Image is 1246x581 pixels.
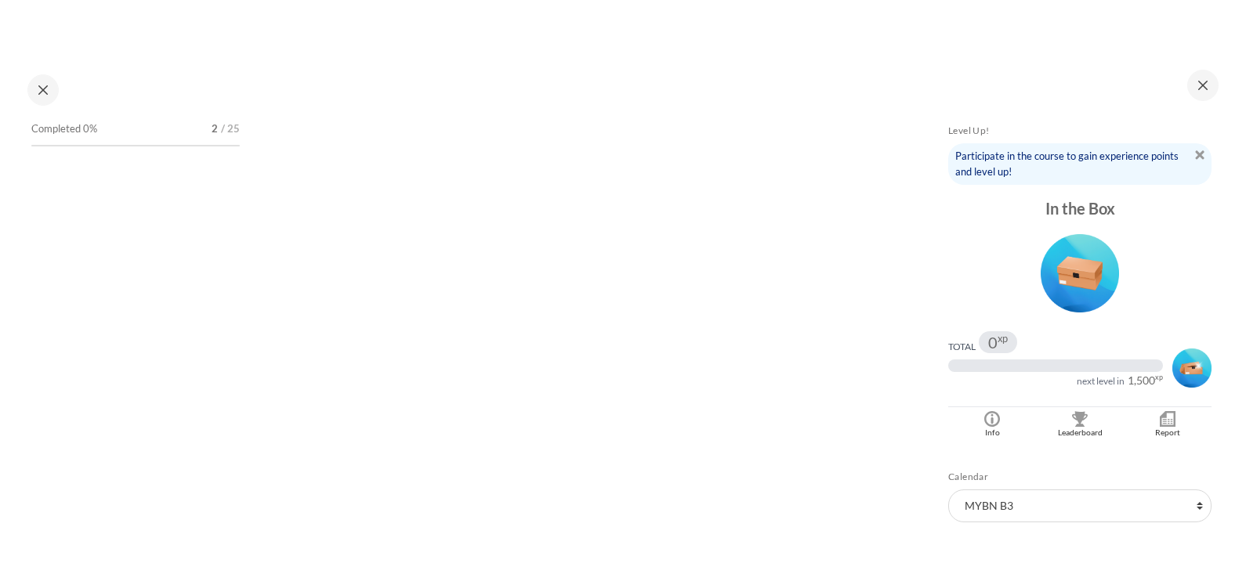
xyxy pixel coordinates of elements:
span: 2 [212,121,218,137]
a: Report [1124,407,1212,439]
img: Level #1 [1041,234,1119,312]
span: xp [998,335,1008,341]
div: Level #2 [1172,346,1212,388]
a: Leaderboard [1036,407,1124,439]
a: Completed 0% 2 / 25 [31,118,240,162]
div: Level #1 [948,229,1212,312]
a: Info [948,407,1036,439]
div: Participate in the course to gain experience points and level up! [948,143,1212,185]
div: next level in [1077,375,1125,388]
img: Level #2 [1172,348,1212,388]
span: / 25 [221,121,240,137]
h5: Level Up! [948,125,1212,137]
div: In the Box [948,197,1212,219]
img: Dismiss notice [1195,150,1204,160]
h5: Calendar [948,471,1212,483]
div: Info [952,427,1032,439]
span: xp [1155,375,1163,380]
a: Dismiss notice [1195,147,1204,160]
div: Total [948,341,976,353]
span: 1,500 [1128,375,1155,386]
div: Report [1128,427,1208,439]
span: Completed 0% [31,121,97,137]
div: 0 [988,334,1008,350]
span: 0 [988,334,998,350]
div: Leaderboard [1040,427,1120,439]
